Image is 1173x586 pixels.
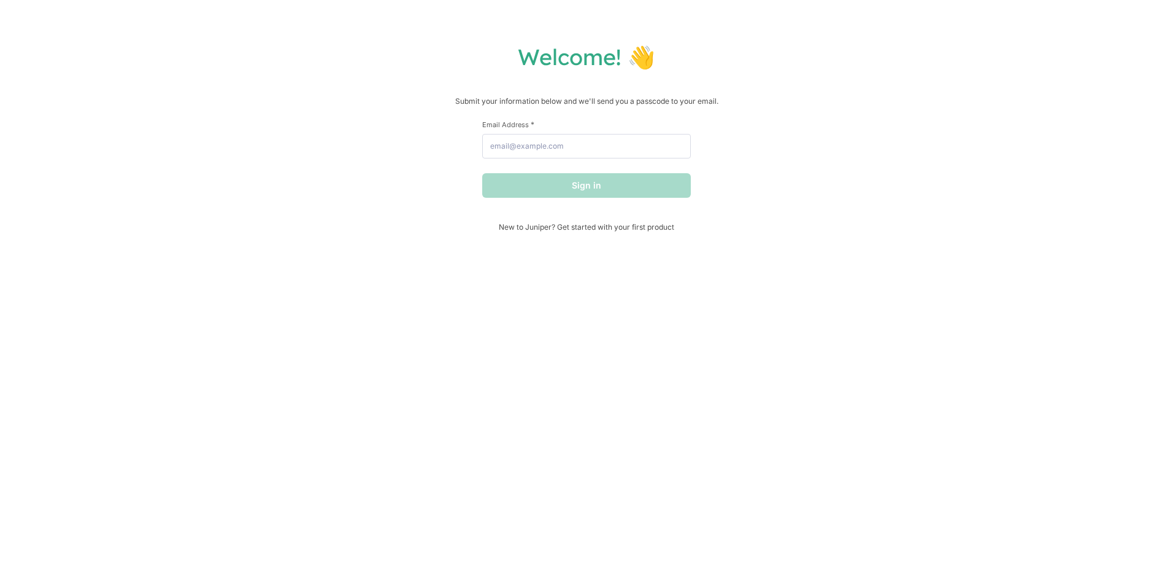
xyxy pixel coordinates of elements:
[482,222,691,232] span: New to Juniper? Get started with your first product
[531,120,534,129] span: This field is required.
[482,134,691,158] input: email@example.com
[482,120,691,129] label: Email Address
[12,95,1161,107] p: Submit your information below and we'll send you a passcode to your email.
[12,43,1161,71] h1: Welcome! 👋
